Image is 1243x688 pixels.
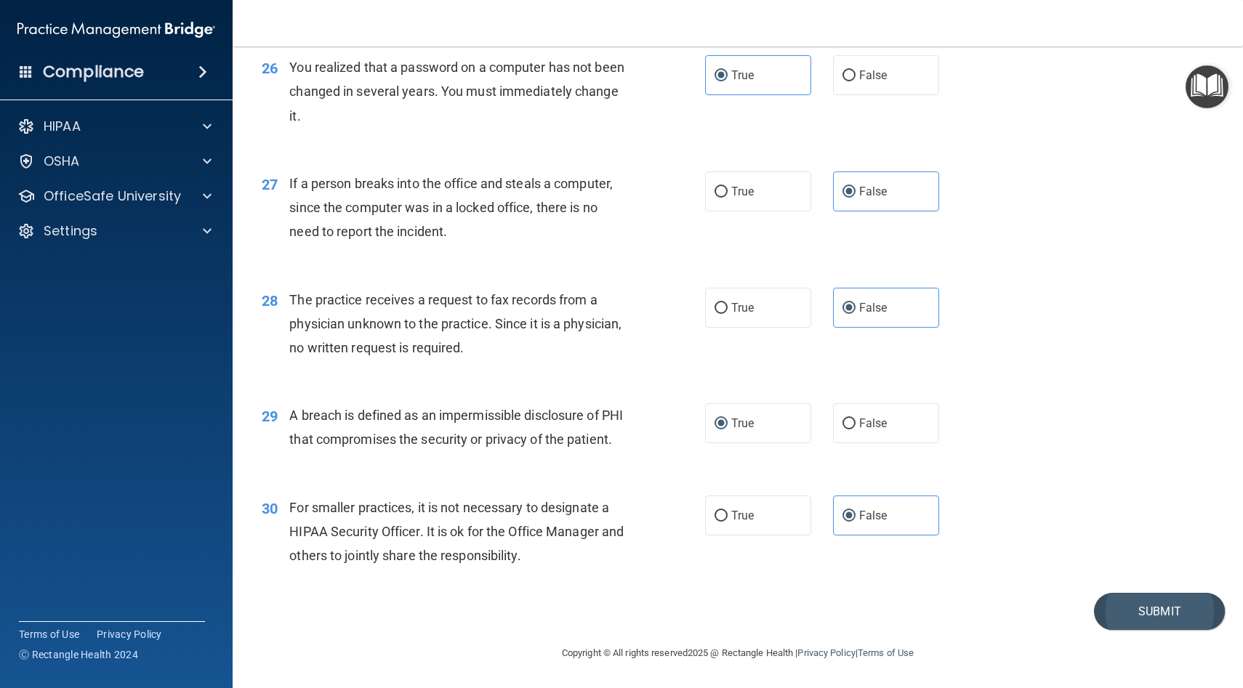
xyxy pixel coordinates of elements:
span: True [731,301,754,315]
p: Settings [44,222,97,240]
input: True [715,418,728,429]
span: True [731,68,754,82]
span: 27 [262,176,278,193]
span: True [731,509,754,522]
span: A breach is defined as an impermissible disclosure of PHI that compromises the security or privac... [289,408,623,447]
p: OfficeSafe University [44,187,181,205]
p: OSHA [44,153,80,170]
a: OSHA [17,153,212,170]
button: Submit [1094,593,1225,630]
span: 29 [262,408,278,425]
span: False [859,301,888,315]
p: HIPAA [44,118,81,135]
h4: Compliance [43,62,144,82]
img: PMB logo [17,15,215,44]
span: Ⓒ Rectangle Health 2024 [19,647,138,662]
a: Privacy Policy [97,627,162,642]
a: OfficeSafe University [17,187,212,205]
input: False [842,511,856,522]
input: False [842,187,856,198]
span: You realized that a password on a computer has not been changed in several years. You must immedi... [289,60,624,123]
input: True [715,70,728,81]
span: False [859,68,888,82]
span: If a person breaks into the office and steals a computer, since the computer was in a locked offi... [289,176,613,239]
span: True [731,185,754,198]
input: False [842,418,856,429]
input: True [715,511,728,522]
span: For smaller practices, it is not necessary to designate a HIPAA Security Officer. It is ok for th... [289,500,624,563]
button: Open Resource Center [1186,65,1228,108]
div: Copyright © All rights reserved 2025 @ Rectangle Health | | [472,630,1003,676]
input: True [715,187,728,198]
a: HIPAA [17,118,212,135]
span: The practice receives a request to fax records from a physician unknown to the practice. Since it... [289,292,621,355]
a: Settings [17,222,212,240]
a: Terms of Use [858,647,914,658]
span: True [731,416,754,430]
span: False [859,416,888,430]
span: 28 [262,292,278,309]
input: True [715,303,728,314]
span: 30 [262,500,278,517]
span: False [859,185,888,198]
a: Terms of Use [19,627,79,642]
span: 26 [262,60,278,77]
input: False [842,70,856,81]
span: False [859,509,888,522]
input: False [842,303,856,314]
a: Privacy Policy [797,647,855,658]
